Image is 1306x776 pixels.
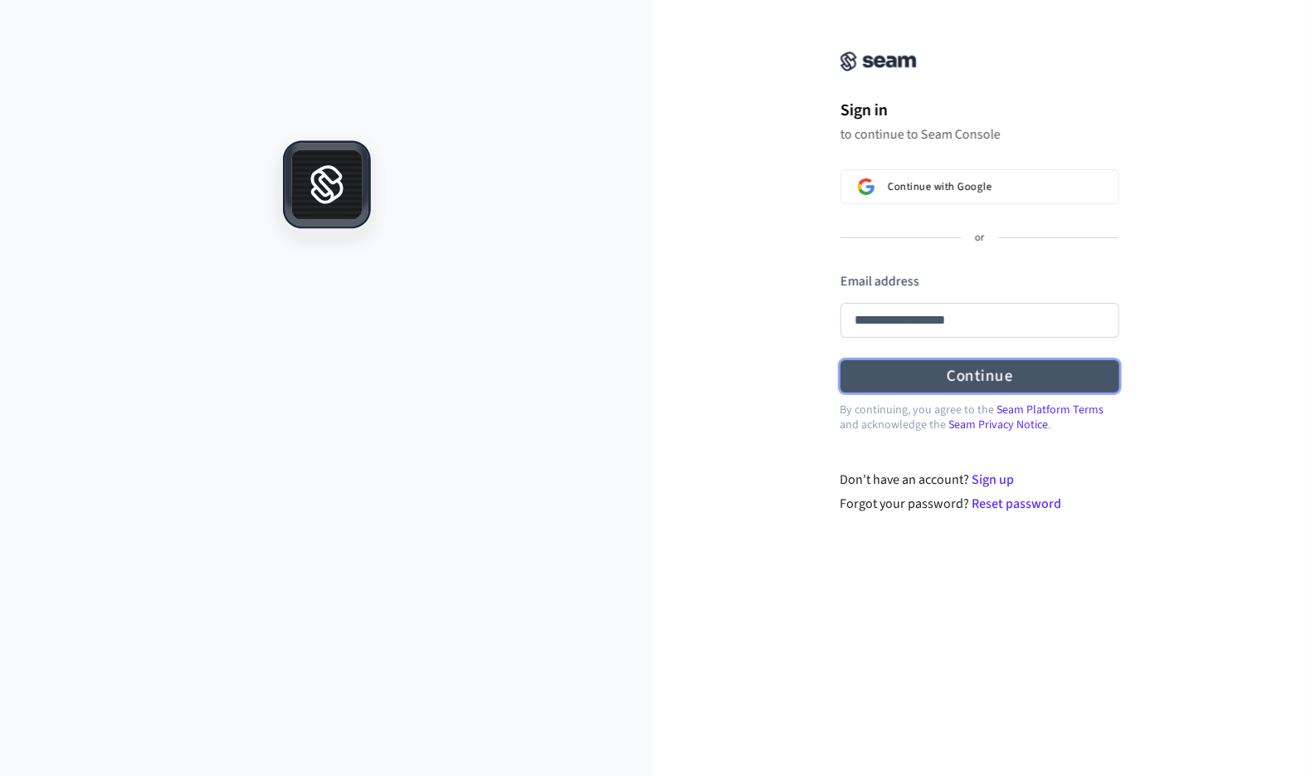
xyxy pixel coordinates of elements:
div: Forgot your password? [840,494,1119,514]
img: Sign in with Google [858,178,875,195]
img: Seam Console [841,51,917,71]
a: Reset password [972,495,1061,513]
h1: Sign in [841,98,1119,123]
a: Sign up [972,471,1014,489]
a: Seam Platform Terms [997,402,1104,418]
p: or [975,231,985,246]
button: Continue [841,360,1119,393]
div: Don't have an account? [840,470,1119,490]
span: Continue with Google [888,180,992,193]
button: Sign in with GoogleContinue with Google [841,169,1119,204]
label: Email address [841,272,919,290]
p: to continue to Seam Console [841,126,1119,143]
p: By continuing, you agree to the and acknowledge the . [841,403,1119,432]
a: Seam Privacy Notice [949,417,1049,433]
